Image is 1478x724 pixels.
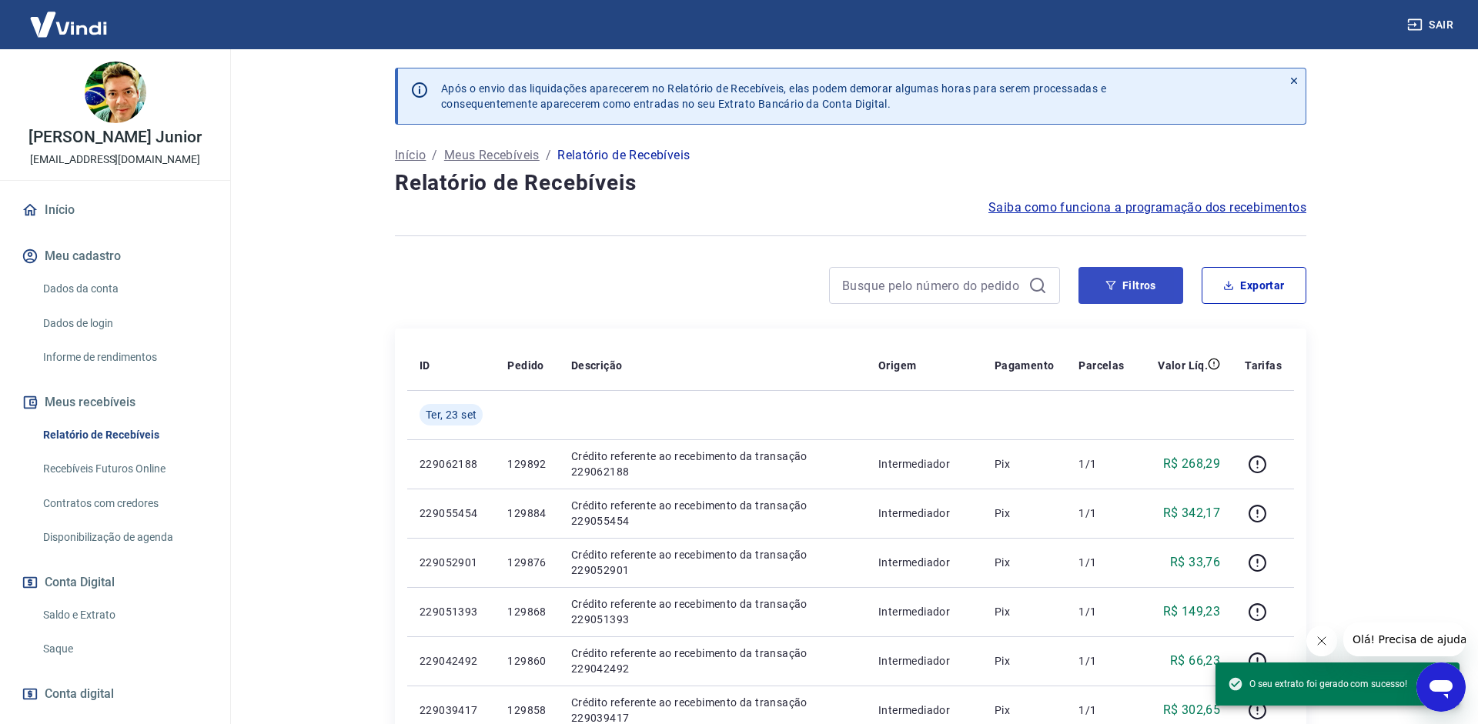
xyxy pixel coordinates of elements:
[420,456,483,472] p: 229062188
[45,683,114,705] span: Conta digital
[1343,622,1466,656] iframe: Mensagem da empresa
[444,146,540,165] a: Meus Recebíveis
[507,604,546,619] p: 129868
[37,522,212,553] a: Disponibilização de agenda
[507,653,546,669] p: 129860
[1078,267,1183,304] button: Filtros
[571,547,854,578] p: Crédito referente ao recebimento da transação 229052901
[30,152,200,168] p: [EMAIL_ADDRESS][DOMAIN_NAME]
[18,385,212,419] button: Meus recebíveis
[9,11,129,23] span: Olá! Precisa de ajuda?
[1202,267,1306,304] button: Exportar
[37,599,212,631] a: Saldo e Extrato
[878,456,970,472] p: Intermediador
[18,566,212,599] button: Conta Digital
[507,702,546,718] p: 129858
[1078,653,1124,669] p: 1/1
[507,505,546,521] p: 129884
[1404,11,1460,39] button: Sair
[878,604,970,619] p: Intermediador
[878,358,916,373] p: Origem
[1163,602,1221,621] p: R$ 149,23
[18,677,212,711] a: Conta digital
[507,358,543,373] p: Pedido
[37,488,212,519] a: Contratos com credores
[1078,505,1124,521] p: 1/1
[1245,358,1282,373] p: Tarifas
[1416,662,1466,712] iframe: Botão para abrir a janela de mensagens
[995,702,1055,718] p: Pix
[571,498,854,529] p: Crédito referente ao recebimento da transação 229055454
[1170,553,1220,572] p: R$ 33,76
[395,168,1306,199] h4: Relatório de Recebíveis
[571,646,854,676] p: Crédito referente ao recebimento da transação 229042492
[878,702,970,718] p: Intermediador
[441,81,1106,112] p: Após o envio das liquidações aparecerem no Relatório de Recebíveis, elas podem demorar algumas ho...
[878,555,970,570] p: Intermediador
[1158,358,1208,373] p: Valor Líq.
[1078,358,1124,373] p: Parcelas
[878,505,970,521] p: Intermediador
[571,596,854,627] p: Crédito referente ao recebimento da transação 229051393
[988,199,1306,217] a: Saiba como funciona a programação dos recebimentos
[420,358,430,373] p: ID
[995,653,1055,669] p: Pix
[842,274,1022,297] input: Busque pelo número do pedido
[420,604,483,619] p: 229051393
[37,273,212,305] a: Dados da conta
[85,62,146,123] img: 40958a5d-ac93-4d9b-8f90-c2e9f6170d14.jpeg
[1228,676,1407,692] span: O seu extrato foi gerado com sucesso!
[18,193,212,227] a: Início
[18,239,212,273] button: Meu cadastro
[37,419,212,451] a: Relatório de Recebíveis
[28,129,202,145] p: [PERSON_NAME] Junior
[571,449,854,479] p: Crédito referente ao recebimento da transação 229062188
[571,358,623,373] p: Descrição
[878,653,970,669] p: Intermediador
[1306,626,1337,656] iframe: Fechar mensagem
[995,358,1055,373] p: Pagamento
[420,653,483,669] p: 229042492
[432,146,437,165] p: /
[420,702,483,718] p: 229039417
[995,604,1055,619] p: Pix
[1170,652,1220,670] p: R$ 66,23
[1163,455,1221,473] p: R$ 268,29
[557,146,690,165] p: Relatório de Recebíveis
[507,555,546,570] p: 129876
[1078,555,1124,570] p: 1/1
[1163,504,1221,522] p: R$ 342,17
[37,308,212,339] a: Dados de login
[37,453,212,485] a: Recebíveis Futuros Online
[426,407,477,422] span: Ter, 23 set
[1078,456,1124,472] p: 1/1
[420,505,483,521] p: 229055454
[18,1,119,48] img: Vindi
[1078,702,1124,718] p: 1/1
[37,342,212,373] a: Informe de rendimentos
[507,456,546,472] p: 129892
[420,555,483,570] p: 229052901
[37,633,212,665] a: Saque
[995,456,1055,472] p: Pix
[395,146,426,165] a: Início
[995,555,1055,570] p: Pix
[546,146,551,165] p: /
[995,505,1055,521] p: Pix
[1163,701,1221,719] p: R$ 302,65
[1078,604,1124,619] p: 1/1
